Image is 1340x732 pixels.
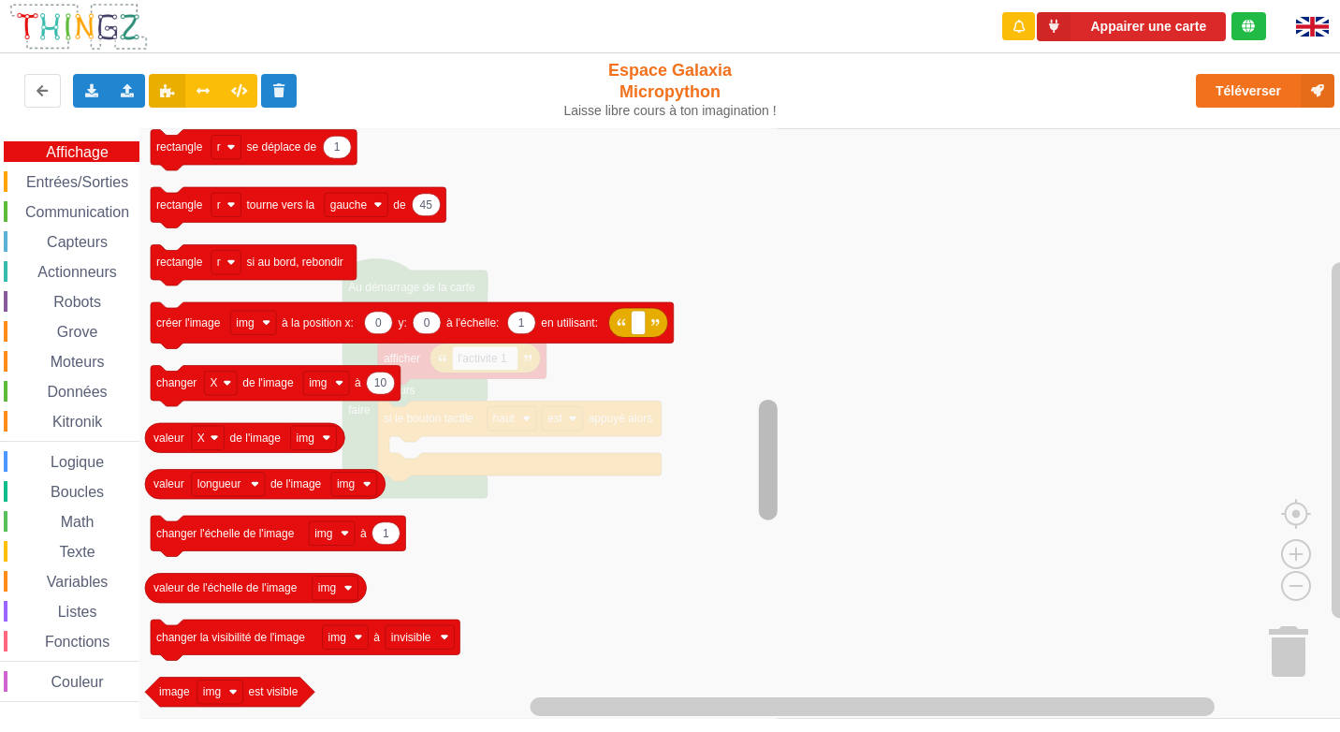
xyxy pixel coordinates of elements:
[242,376,294,389] text: de l'image
[373,631,380,644] text: à
[393,198,406,212] text: de
[1296,17,1329,37] img: gb.png
[328,631,346,644] text: img
[159,685,190,698] text: image
[318,581,336,594] text: img
[55,604,100,620] span: Listes
[156,527,295,540] text: changer l'échelle de l'image
[398,316,406,329] text: y:
[48,354,108,370] span: Moteurs
[22,204,132,220] span: Communication
[156,316,221,329] text: créer l'image
[424,316,430,329] text: 0
[246,140,316,154] text: se déplace de
[56,544,97,560] span: Texte
[334,140,341,154] text: 1
[518,316,525,329] text: 1
[246,198,314,212] text: tourne vers la
[355,376,361,389] text: à
[1037,12,1226,41] button: Appairer une carte
[156,376,197,389] text: changer
[48,484,107,500] span: Boucles
[210,376,217,389] text: X
[420,198,433,212] text: 45
[217,198,221,212] text: r
[1231,12,1266,40] div: Tu es connecté au serveur de création de Thingz
[270,477,322,490] text: de l'image
[153,477,184,490] text: valeur
[156,631,305,644] text: changer la visibilité de l'image
[330,198,368,212] text: gauche
[249,685,299,698] text: est visible
[446,316,499,329] text: à l'échelle:
[45,384,110,400] span: Données
[217,140,221,154] text: r
[51,294,104,310] span: Robots
[309,376,327,389] text: img
[8,2,149,51] img: thingz_logo.png
[337,477,355,490] text: img
[197,432,205,445] text: X
[58,514,97,530] span: Math
[375,316,382,329] text: 0
[50,414,105,430] span: Kitronik
[217,256,221,269] text: r
[48,454,107,470] span: Logique
[23,174,131,190] span: Entrées/Sorties
[360,527,367,540] text: à
[391,631,431,644] text: invisible
[156,256,203,269] text: rectangle
[44,574,111,590] span: Variables
[197,477,241,490] text: longueur
[383,527,389,540] text: 1
[54,324,101,340] span: Grove
[230,432,282,445] text: de l'image
[153,432,184,445] text: valeur
[541,316,598,329] text: en utilisant:
[297,432,314,445] text: img
[314,527,332,540] text: img
[35,264,120,280] span: Actionneurs
[203,685,221,698] text: img
[374,376,387,389] text: 10
[44,234,110,250] span: Capteurs
[246,256,342,269] text: si au bord, rebondir
[156,140,203,154] text: rectangle
[556,103,784,119] div: Laisse libre cours à ton imagination !
[153,581,298,594] text: valeur de l'échelle de l'image
[43,144,110,160] span: Affichage
[1196,74,1334,108] button: Téléverser
[556,60,784,119] div: Espace Galaxia Micropython
[42,634,112,650] span: Fonctions
[49,674,107,690] span: Couleur
[236,316,254,329] text: img
[282,316,354,329] text: à la position x:
[156,198,203,212] text: rectangle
